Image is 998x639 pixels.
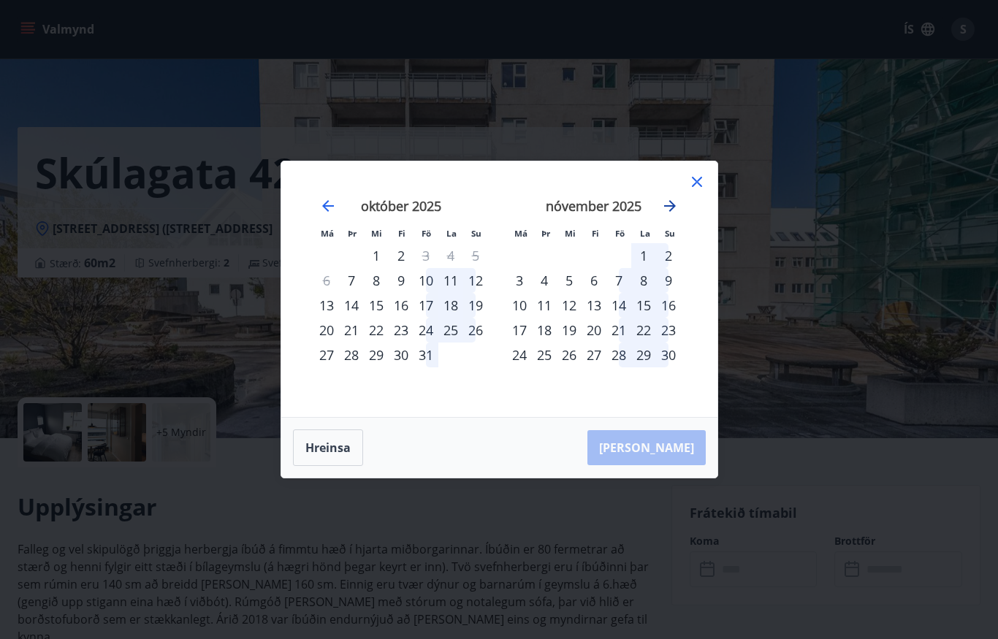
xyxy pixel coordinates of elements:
[507,318,532,343] td: Choose mánudagur, 17. nóvember 2025 as your check-in date. It’s available.
[389,343,414,367] td: Choose fimmtudagur, 30. október 2025 as your check-in date. It’s available.
[541,228,550,239] small: Þr
[371,228,382,239] small: Mi
[361,197,441,215] strong: október 2025
[319,197,337,215] div: Move backward to switch to the previous month.
[438,293,463,318] div: 18
[389,243,414,268] div: 2
[364,293,389,318] td: Choose miðvikudagur, 15. október 2025 as your check-in date. It’s available.
[606,318,631,343] td: Choose föstudagur, 21. nóvember 2025 as your check-in date. It’s available.
[414,318,438,343] td: Choose föstudagur, 24. október 2025 as your check-in date. It’s available.
[582,343,606,367] td: Choose fimmtudagur, 27. nóvember 2025 as your check-in date. It’s available.
[532,318,557,343] td: Choose þriðjudagur, 18. nóvember 2025 as your check-in date. It’s available.
[661,197,679,215] div: Move forward to switch to the next month.
[389,293,414,318] td: Choose fimmtudagur, 16. október 2025 as your check-in date. It’s available.
[582,343,606,367] div: 27
[631,243,656,268] td: Choose laugardagur, 1. nóvember 2025 as your check-in date. It’s available.
[414,268,438,293] div: 10
[631,268,656,293] td: Choose laugardagur, 8. nóvember 2025 as your check-in date. It’s available.
[314,343,339,367] div: 27
[606,318,631,343] div: 21
[557,343,582,367] div: 26
[557,343,582,367] td: Choose miðvikudagur, 26. nóvember 2025 as your check-in date. It’s available.
[532,293,557,318] div: 11
[364,318,389,343] td: Choose miðvikudagur, 22. október 2025 as your check-in date. It’s available.
[507,268,532,293] div: 3
[606,343,631,367] div: 28
[606,268,631,293] td: Choose föstudagur, 7. nóvember 2025 as your check-in date. It’s available.
[463,268,488,293] div: 12
[582,318,606,343] div: 20
[364,268,389,293] td: Choose miðvikudagur, 8. október 2025 as your check-in date. It’s available.
[656,243,681,268] td: Choose sunnudagur, 2. nóvember 2025 as your check-in date. It’s available.
[339,343,364,367] td: Choose þriðjudagur, 28. október 2025 as your check-in date. It’s available.
[532,343,557,367] div: 25
[631,318,656,343] td: Choose laugardagur, 22. nóvember 2025 as your check-in date. It’s available.
[463,293,488,318] div: 19
[656,293,681,318] td: Choose sunnudagur, 16. nóvember 2025 as your check-in date. It’s available.
[463,293,488,318] td: Choose sunnudagur, 19. október 2025 as your check-in date. It’s available.
[339,293,364,318] td: Choose þriðjudagur, 14. október 2025 as your check-in date. It’s available.
[631,318,656,343] div: 22
[414,293,438,318] div: 17
[463,268,488,293] td: Choose sunnudagur, 12. október 2025 as your check-in date. It’s available.
[557,293,582,318] div: 12
[557,318,582,343] div: 19
[348,228,357,239] small: Þr
[631,293,656,318] div: 15
[438,293,463,318] td: Choose laugardagur, 18. október 2025 as your check-in date. It’s available.
[656,268,681,293] td: Choose sunnudagur, 9. nóvember 2025 as your check-in date. It’s available.
[364,343,389,367] td: Choose miðvikudagur, 29. október 2025 as your check-in date. It’s available.
[565,228,576,239] small: Mi
[532,268,557,293] div: 4
[339,268,364,293] td: Choose þriðjudagur, 7. október 2025 as your check-in date. It’s available.
[606,293,631,318] td: Choose föstudagur, 14. nóvember 2025 as your check-in date. It’s available.
[557,293,582,318] td: Choose miðvikudagur, 12. nóvember 2025 as your check-in date. It’s available.
[414,318,438,343] div: 24
[582,268,606,293] td: Choose fimmtudagur, 6. nóvember 2025 as your check-in date. It’s available.
[631,343,656,367] div: 29
[293,429,363,466] button: Hreinsa
[339,268,364,293] div: Aðeins innritun í boði
[582,293,606,318] td: Choose fimmtudagur, 13. nóvember 2025 as your check-in date. It’s available.
[414,243,438,268] div: Aðeins útritun í boði
[471,228,481,239] small: Su
[414,243,438,268] td: Not available. föstudagur, 3. október 2025
[592,228,599,239] small: Fi
[532,268,557,293] td: Choose þriðjudagur, 4. nóvember 2025 as your check-in date. It’s available.
[532,318,557,343] div: 18
[615,228,625,239] small: Fö
[507,318,532,343] div: 17
[446,228,457,239] small: La
[606,268,631,293] div: 7
[463,243,488,268] td: Not available. sunnudagur, 5. október 2025
[438,318,463,343] td: Choose laugardagur, 25. október 2025 as your check-in date. It’s available.
[656,293,681,318] div: 16
[339,318,364,343] td: Choose þriðjudagur, 21. október 2025 as your check-in date. It’s available.
[414,268,438,293] td: Choose föstudagur, 10. október 2025 as your check-in date. It’s available.
[507,293,532,318] div: 10
[364,268,389,293] div: 8
[656,343,681,367] div: 30
[389,293,414,318] div: 16
[606,343,631,367] td: Choose föstudagur, 28. nóvember 2025 as your check-in date. It’s available.
[606,293,631,318] div: 14
[557,318,582,343] td: Choose miðvikudagur, 19. nóvember 2025 as your check-in date. It’s available.
[314,318,339,343] td: Choose mánudagur, 20. október 2025 as your check-in date. It’s available.
[398,228,405,239] small: Fi
[314,268,339,293] td: Not available. mánudagur, 6. október 2025
[557,268,582,293] td: Choose miðvikudagur, 5. nóvember 2025 as your check-in date. It’s available.
[514,228,527,239] small: Má
[438,268,463,293] td: Choose laugardagur, 11. október 2025 as your check-in date. It’s available.
[339,318,364,343] div: 21
[507,293,532,318] td: Choose mánudagur, 10. nóvember 2025 as your check-in date. It’s available.
[507,343,532,367] div: 24
[364,343,389,367] div: 29
[314,293,339,318] div: 13
[339,293,364,318] div: 14
[389,343,414,367] div: 30
[314,318,339,343] div: 20
[438,243,463,268] td: Not available. laugardagur, 4. október 2025
[557,268,582,293] div: 5
[364,293,389,318] div: 15
[656,268,681,293] div: 9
